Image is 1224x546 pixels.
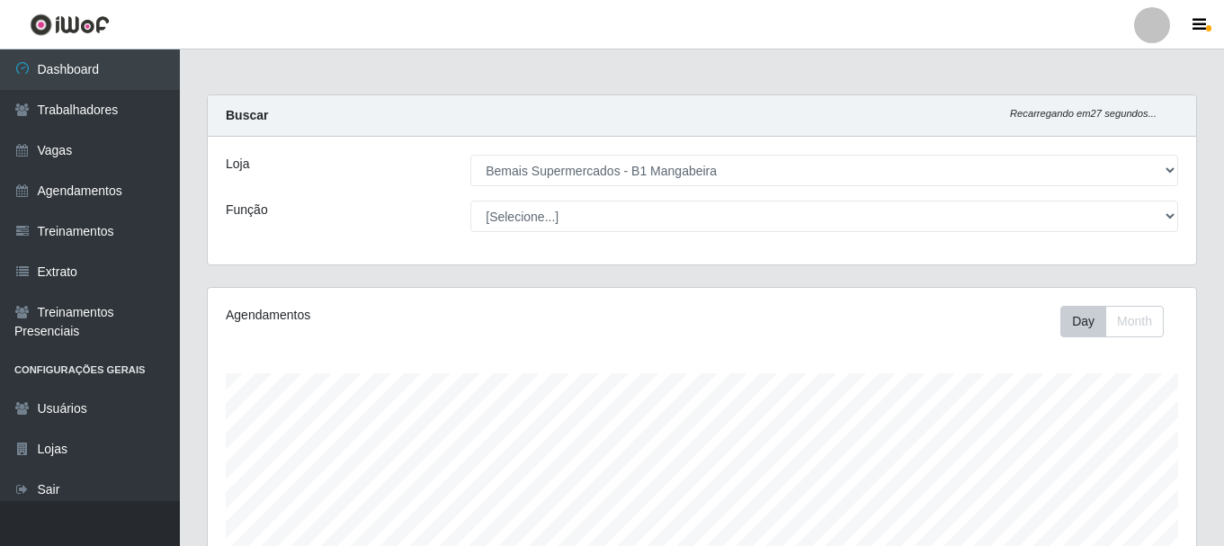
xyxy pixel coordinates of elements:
[226,201,268,219] label: Função
[30,13,110,36] img: CoreUI Logo
[1010,108,1157,119] i: Recarregando em 27 segundos...
[226,108,268,122] strong: Buscar
[1105,306,1164,337] button: Month
[226,155,249,174] label: Loja
[1060,306,1178,337] div: Toolbar with button groups
[226,306,607,325] div: Agendamentos
[1060,306,1106,337] button: Day
[1060,306,1164,337] div: First group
